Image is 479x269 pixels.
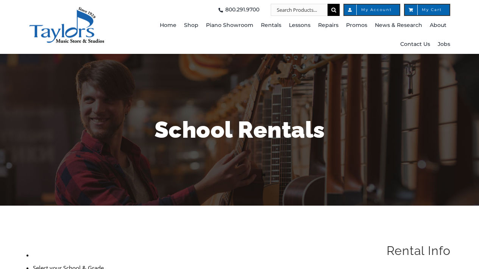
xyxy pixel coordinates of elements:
a: News & Research [375,16,422,35]
nav: Main Menu [138,16,450,54]
a: My Account [343,4,400,16]
span: Home [160,19,176,31]
h2: Rental Info [387,243,461,259]
a: 800.291.9700 [216,4,259,16]
span: Shop [184,19,198,31]
a: Jobs [438,35,450,54]
a: Promos [346,16,367,35]
a: My Cart [404,4,450,16]
span: Lessons [289,19,310,31]
a: taylors-music-store-west-chester [29,6,105,13]
input: Search [328,4,340,16]
nav: Top Right [138,4,450,16]
a: About [430,16,446,35]
a: Piano Showroom [206,16,253,35]
span: News & Research [375,19,422,31]
span: My Cart [412,8,442,12]
span: About [430,19,446,31]
span: Contact Us [400,38,430,50]
a: Repairs [318,16,339,35]
span: Jobs [438,38,450,50]
input: Search Products... [271,4,328,16]
a: Rentals [261,16,281,35]
span: Rentals [261,19,281,31]
h1: School Rentals [18,114,461,146]
a: Lessons [289,16,310,35]
span: Piano Showroom [206,19,253,31]
span: Repairs [318,19,339,31]
span: 800.291.9700 [225,4,259,16]
span: Promos [346,19,367,31]
a: Home [160,16,176,35]
span: My Account [352,8,392,12]
a: Contact Us [400,35,430,54]
a: Shop [184,16,198,35]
